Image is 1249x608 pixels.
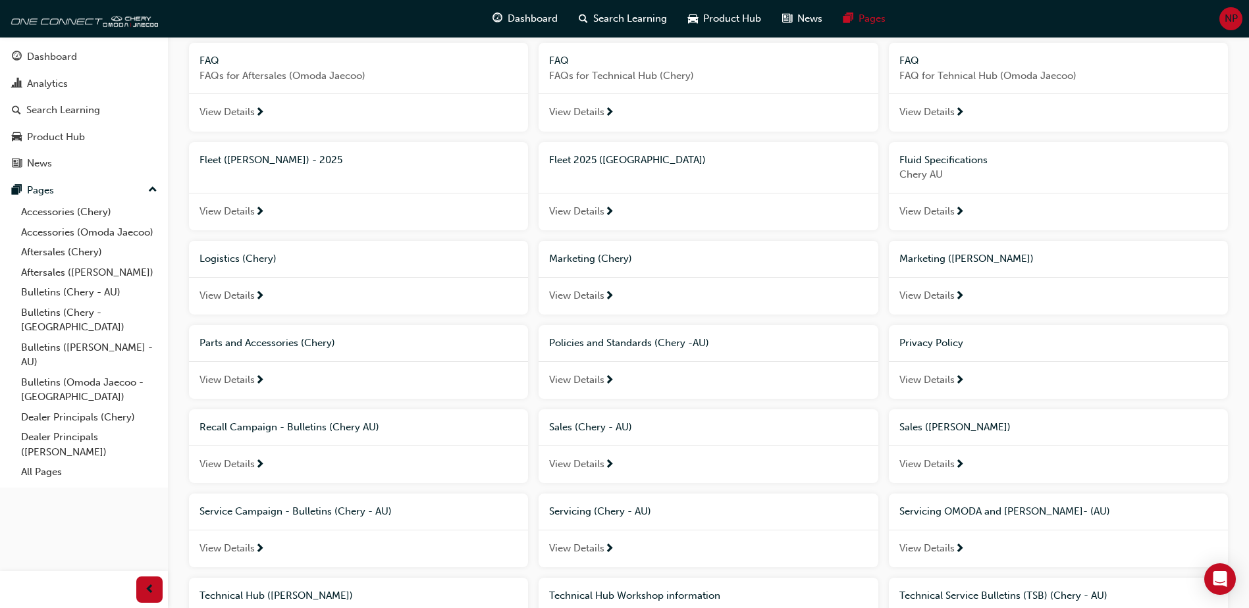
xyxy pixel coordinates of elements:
[889,494,1228,567] a: Servicing OMODA and [PERSON_NAME]- (AU)View Details
[549,590,720,601] span: Technical Hub Workshop information
[508,11,558,26] span: Dashboard
[859,11,886,26] span: Pages
[16,282,163,303] a: Bulletins (Chery - AU)
[199,55,219,66] span: FAQ
[899,105,955,120] span: View Details
[5,98,163,122] a: Search Learning
[255,291,265,303] span: next-icon
[899,590,1107,601] span: Technical Service Bulletins (TSB) (Chery - AU)
[955,207,965,218] span: next-icon
[955,459,965,471] span: next-icon
[16,372,163,407] a: Bulletins (Omoda Jaecoo - [GEOGRAPHIC_DATA])
[16,427,163,462] a: Dealer Principals ([PERSON_NAME])
[899,505,1110,517] span: Servicing OMODA and [PERSON_NAME]- (AU)
[604,207,614,218] span: next-icon
[579,11,588,27] span: search-icon
[199,288,255,303] span: View Details
[899,167,1217,182] span: Chery AU
[16,303,163,338] a: Bulletins (Chery - [GEOGRAPHIC_DATA])
[12,51,22,63] span: guage-icon
[899,457,955,472] span: View Details
[27,156,52,171] div: News
[899,154,988,166] span: Fluid Specifications
[199,204,255,219] span: View Details
[688,11,698,27] span: car-icon
[549,421,632,433] span: Sales (Chery - AU)
[899,68,1217,84] span: FAQ for Tehnical Hub (Omoda Jaecoo)
[5,45,163,69] a: Dashboard
[549,288,604,303] span: View Details
[539,325,878,399] a: Policies and Standards (Chery -AU)View Details
[27,76,68,91] div: Analytics
[539,241,878,315] a: Marketing (Chery)View Details
[199,421,379,433] span: Recall Campaign - Bulletins (Chery AU)
[199,68,518,84] span: FAQs for Aftersales (Omoda Jaecoo)
[199,372,255,388] span: View Details
[678,5,772,32] a: car-iconProduct Hub
[27,183,54,198] div: Pages
[899,204,955,219] span: View Details
[5,125,163,149] a: Product Hub
[189,494,528,567] a: Service Campaign - Bulletins (Chery - AU)View Details
[539,494,878,567] a: Servicing (Chery - AU)View Details
[16,338,163,372] a: Bulletins ([PERSON_NAME] - AU)
[199,253,277,265] span: Logistics (Chery)
[5,178,163,203] button: Pages
[26,103,100,118] div: Search Learning
[255,107,265,119] span: next-icon
[5,42,163,178] button: DashboardAnalyticsSearch LearningProduct HubNews
[12,132,22,143] span: car-icon
[604,375,614,387] span: next-icon
[843,11,853,27] span: pages-icon
[199,337,335,349] span: Parts and Accessories (Chery)
[703,11,761,26] span: Product Hub
[549,253,632,265] span: Marketing (Chery)
[549,457,604,472] span: View Details
[568,5,678,32] a: search-iconSearch Learning
[549,68,867,84] span: FAQs for Technical Hub (Chery)
[899,541,955,556] span: View Details
[889,142,1228,231] a: Fluid SpecificationsChery AUView Details
[16,263,163,283] a: Aftersales ([PERSON_NAME])
[189,241,528,315] a: Logistics (Chery)View Details
[255,207,265,218] span: next-icon
[833,5,896,32] a: pages-iconPages
[189,325,528,399] a: Parts and Accessories (Chery)View Details
[899,288,955,303] span: View Details
[1219,7,1242,30] button: NP
[5,72,163,96] a: Analytics
[145,582,155,598] span: prev-icon
[549,505,651,517] span: Servicing (Chery - AU)
[604,107,614,119] span: next-icon
[549,154,706,166] span: Fleet 2025 ([GEOGRAPHIC_DATA])
[16,242,163,263] a: Aftersales (Chery)
[889,43,1228,132] a: FAQFAQ for Tehnical Hub (Omoda Jaecoo)View Details
[16,222,163,243] a: Accessories (Omoda Jaecoo)
[199,541,255,556] span: View Details
[7,5,158,32] img: oneconnect
[199,105,255,120] span: View Details
[955,544,965,555] span: next-icon
[255,544,265,555] span: next-icon
[549,541,604,556] span: View Details
[12,78,22,90] span: chart-icon
[899,253,1034,265] span: Marketing ([PERSON_NAME])
[5,151,163,176] a: News
[1204,563,1236,595] div: Open Intercom Messenger
[27,130,85,145] div: Product Hub
[604,291,614,303] span: next-icon
[189,43,528,132] a: FAQFAQs for Aftersales (Omoda Jaecoo)View Details
[899,421,1011,433] span: Sales ([PERSON_NAME])
[539,142,878,231] a: Fleet 2025 ([GEOGRAPHIC_DATA])View Details
[604,544,614,555] span: next-icon
[889,241,1228,315] a: Marketing ([PERSON_NAME])View Details
[955,107,965,119] span: next-icon
[16,202,163,222] a: Accessories (Chery)
[16,407,163,428] a: Dealer Principals (Chery)
[772,5,833,32] a: news-iconNews
[189,142,528,231] a: Fleet ([PERSON_NAME]) - 2025View Details
[899,372,955,388] span: View Details
[199,505,392,517] span: Service Campaign - Bulletins (Chery - AU)
[539,43,878,132] a: FAQFAQs for Technical Hub (Chery)View Details
[889,325,1228,399] a: Privacy PolicyView Details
